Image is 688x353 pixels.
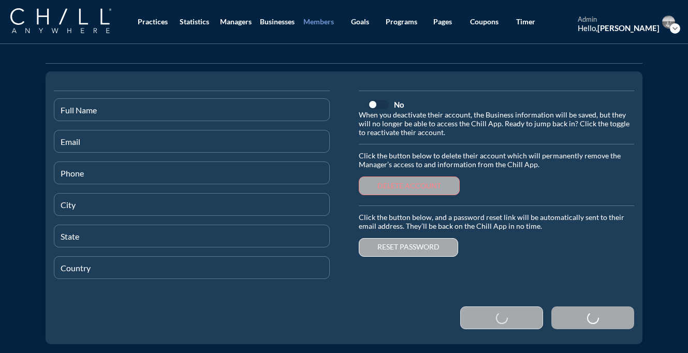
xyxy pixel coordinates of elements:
div: Timer [516,18,535,26]
div: When you deactivate their account, the Business information will be saved, but they will no longe... [359,111,635,137]
div: Members [303,18,334,26]
input: Full Name [61,108,323,121]
img: Profile icon [662,16,675,28]
img: Company Logo [10,8,111,33]
div: Click the button below, and a password reset link will be automatically sent to their email addre... [359,213,635,235]
div: Programs [386,18,417,26]
div: Goals [351,18,369,26]
div: admin [578,16,660,24]
input: Phone [61,171,323,184]
input: Email [61,139,323,152]
div: Hello, [578,23,660,33]
div: Edit Member Account [46,63,642,64]
div: Coupons [470,18,499,26]
i: expand_more [670,23,680,34]
a: Company Logo [10,8,132,35]
div: Statistics [180,18,209,26]
div: Practices [138,18,168,26]
input: Country [61,266,323,278]
div: Click the button below to delete their account which will permanently remove the Manager’s access... [359,152,635,173]
div: Reset Password [359,205,635,206]
strong: [PERSON_NAME] [597,23,660,33]
div: Pages [433,18,452,26]
input: City [61,202,323,215]
div: Businesses [260,18,295,26]
input: State [61,234,323,247]
div: Managers [220,18,252,26]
